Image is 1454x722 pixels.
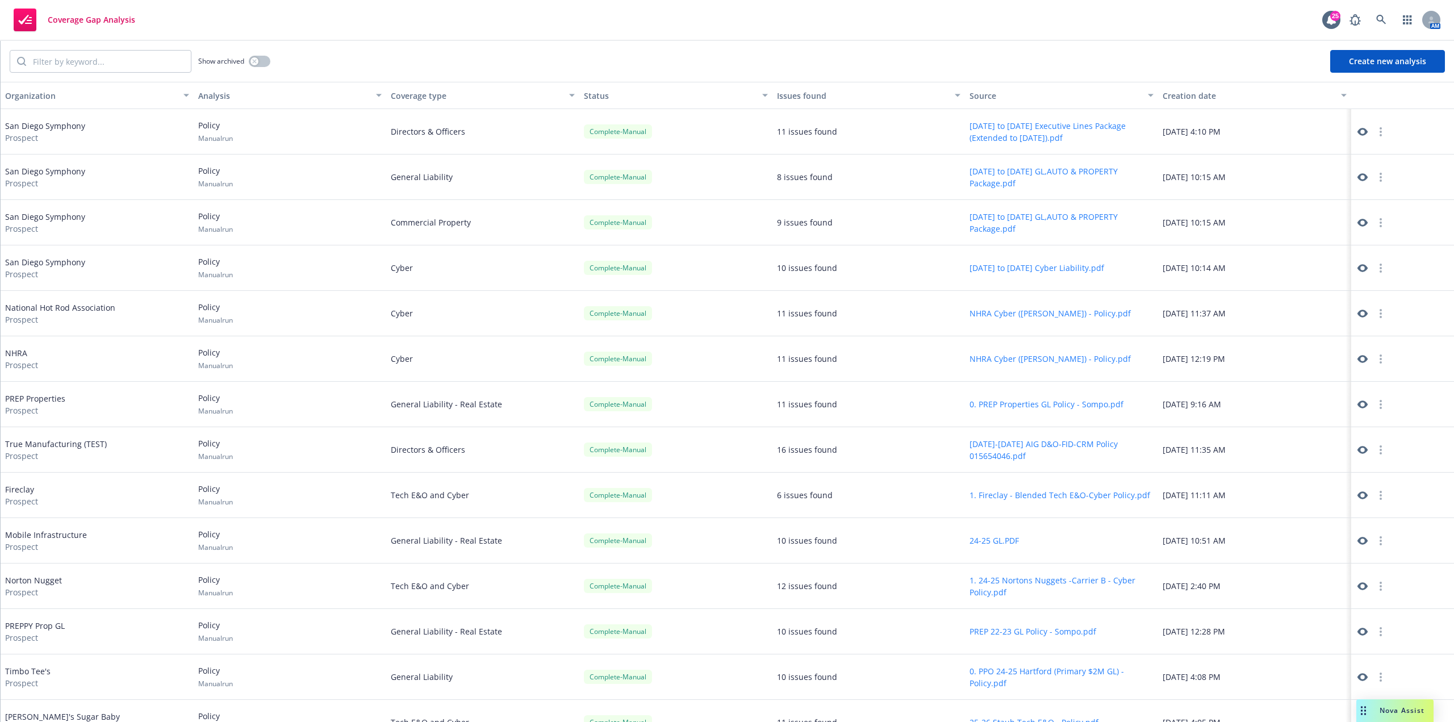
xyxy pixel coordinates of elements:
span: Manual run [198,179,233,189]
button: 0. PREP Properties GL Policy - Sompo.pdf [970,398,1123,410]
div: General Liability - Real Estate [386,382,579,427]
div: Timbo Tee's [5,665,51,689]
div: Coverage type [391,90,562,102]
a: Search [1370,9,1393,31]
div: 10 issues found [777,671,837,683]
span: Prospect [5,586,62,598]
div: Tech E&O and Cyber [386,564,579,609]
div: Policy [198,392,233,416]
span: Manual run [198,315,233,325]
div: Directors & Officers [386,109,579,155]
button: 0. PPO 24-25 Hartford (Primary $2M GL) - Policy.pdf [970,665,1154,689]
div: General Liability [386,654,579,700]
span: Prospect [5,314,115,325]
span: Manual run [198,497,233,507]
div: Policy [198,665,233,688]
div: Mobile Infrastructure [5,529,87,553]
div: Analysis [198,90,370,102]
button: Organization [1,82,194,109]
button: Create new analysis [1330,50,1445,73]
button: Issues found [772,82,966,109]
div: [DATE] 12:28 PM [1158,609,1351,654]
div: [DATE] 11:11 AM [1158,473,1351,518]
button: [DATE] to [DATE] Executive Lines Package (Extended to [DATE]).pdf [970,120,1154,144]
div: Fireclay [5,483,38,507]
button: Analysis [194,82,387,109]
div: Cyber [386,245,579,291]
span: Manual run [198,133,233,143]
div: Directors & Officers [386,427,579,473]
span: Manual run [198,679,233,688]
div: [DATE] 10:15 AM [1158,155,1351,200]
div: 6 issues found [777,489,833,501]
button: Status [579,82,772,109]
input: Filter by keyword... [26,51,191,72]
span: Prospect [5,632,65,644]
div: San Diego Symphony [5,256,85,280]
div: 9 issues found [777,216,833,228]
div: [DATE] 11:35 AM [1158,427,1351,473]
button: [DATE] to [DATE] Cyber Liability.pdf [970,262,1104,274]
span: Manual run [198,452,233,461]
span: Prospect [5,677,51,689]
div: 10 issues found [777,262,837,274]
button: [DATE]-[DATE] AIG D&O-FID-CRM Policy 015654046.pdf [970,438,1154,462]
div: 11 issues found [777,126,837,137]
span: Manual run [198,542,233,552]
button: 1. 24-25 Nortons Nuggets -Carrier B - Cyber Policy.pdf [970,574,1154,598]
div: Policy [198,483,233,507]
div: Complete - Manual [584,670,652,684]
button: PREP 22-23 GL Policy - Sompo.pdf [970,625,1096,637]
span: Manual run [198,224,233,234]
button: Coverage type [386,82,579,109]
span: Prospect [5,359,38,371]
div: True Manufacturing (TEST) [5,438,107,462]
div: [DATE] 12:19 PM [1158,336,1351,382]
div: General Liability [386,155,579,200]
div: Issues found [777,90,949,102]
div: Source [970,90,1141,102]
span: Manual run [198,633,233,643]
div: Complete - Manual [584,306,652,320]
button: Creation date [1158,82,1351,109]
div: 11 issues found [777,307,837,319]
div: Complete - Manual [584,488,652,502]
div: San Diego Symphony [5,211,85,235]
div: Policy [198,165,233,189]
button: Source [965,82,1158,109]
div: Policy [198,119,233,143]
span: Prospect [5,404,65,416]
span: Coverage Gap Analysis [48,15,135,24]
a: Switch app [1396,9,1419,31]
div: Complete - Manual [584,533,652,548]
div: [DATE] 9:16 AM [1158,382,1351,427]
div: Status [584,90,755,102]
span: Prospect [5,450,107,462]
div: Complete - Manual [584,397,652,411]
div: Commercial Property [386,200,579,245]
div: PREPPY Prop GL [5,620,65,644]
div: Policy [198,210,233,234]
div: Cyber [386,291,579,336]
div: Policy [198,574,233,598]
div: [DATE] 11:37 AM [1158,291,1351,336]
div: [DATE] 10:14 AM [1158,245,1351,291]
div: 11 issues found [777,353,837,365]
div: National Hot Rod Association [5,302,115,325]
div: Policy [198,347,233,370]
div: Complete - Manual [584,215,652,229]
button: [DATE] to [DATE] GL,AUTO & PROPERTY Package.pdf [970,211,1154,235]
div: San Diego Symphony [5,120,85,144]
span: Manual run [198,588,233,598]
div: Complete - Manual [584,170,652,184]
button: [DATE] to [DATE] GL,AUTO & PROPERTY Package.pdf [970,165,1154,189]
div: [DATE] 4:10 PM [1158,109,1351,155]
div: 10 issues found [777,535,837,546]
span: Prospect [5,268,85,280]
div: 8 issues found [777,171,833,183]
span: Prospect [5,541,87,553]
button: Nova Assist [1356,699,1434,722]
a: Coverage Gap Analysis [9,4,140,36]
div: [DATE] 2:40 PM [1158,564,1351,609]
button: NHRA Cyber ([PERSON_NAME]) - Policy.pdf [970,353,1131,365]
